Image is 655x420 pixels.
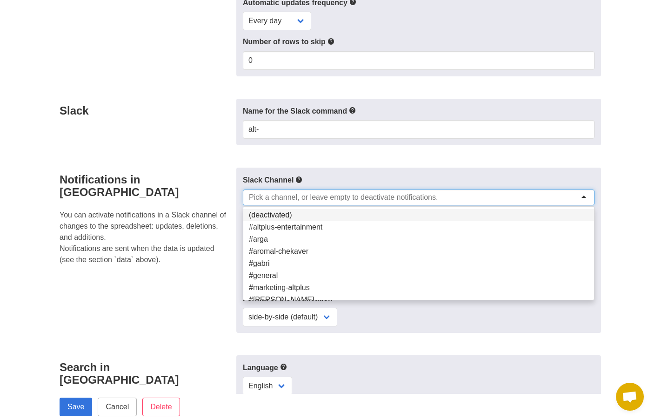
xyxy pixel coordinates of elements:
[243,362,595,373] label: Language
[243,257,594,270] div: #gabri
[60,173,231,198] h4: Notifications in [GEOGRAPHIC_DATA]
[243,36,595,47] label: Number of rows to skip
[616,383,644,411] a: Open chat
[243,174,595,186] label: Slack Channel
[60,210,231,265] p: You can activate notifications in a Slack channel of changes to the spreadsheet: updates, deletio...
[243,233,594,245] div: #arga
[243,105,595,117] label: Name for the Slack command
[243,209,594,221] div: (deactivated)
[243,294,594,306] div: #[PERSON_NAME]
[243,221,594,233] div: #altplus-entertainment
[98,398,137,416] a: Cancel
[249,193,444,202] input: Pick a channel, or leave empty to deactivate notifications.
[60,361,231,386] h4: Search in [GEOGRAPHIC_DATA]
[243,282,594,294] div: #marketing-altplus
[243,270,594,282] div: #general
[142,398,180,416] input: Delete
[60,398,92,416] input: Save
[243,120,595,139] input: Text input
[243,245,594,257] div: #aromal-chekaver
[60,104,231,117] h4: Slack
